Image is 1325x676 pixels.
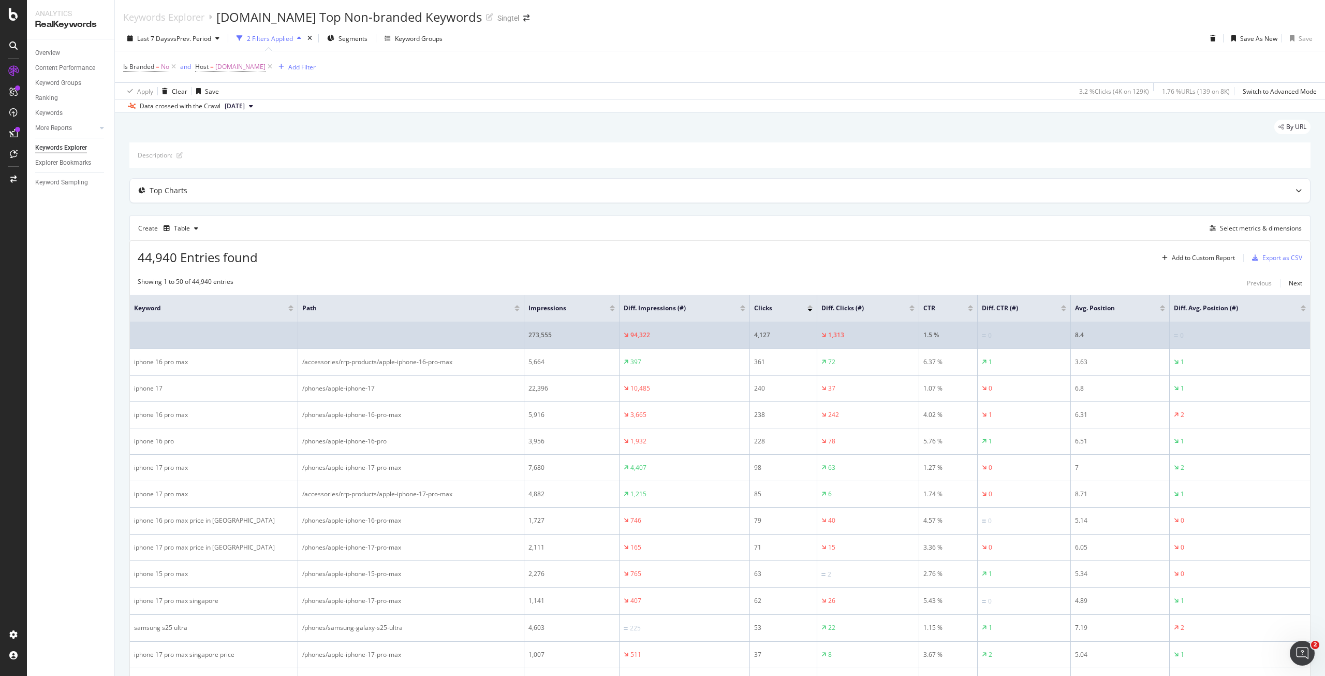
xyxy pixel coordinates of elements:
div: 1,141 [528,596,615,606]
a: Keyword Sampling [35,177,107,188]
div: iphone 16 pro max [134,410,293,420]
button: Next [1289,277,1302,290]
span: 2 [1311,641,1319,649]
img: Equal [624,627,628,630]
div: 0 [988,516,992,526]
div: 37 [754,650,813,659]
div: Singtel [497,13,519,23]
div: RealKeywords [35,19,106,31]
div: 85 [754,490,813,499]
div: 0 [1181,516,1184,525]
button: Add to Custom Report [1158,250,1235,266]
span: Is Branded [123,62,154,71]
button: Table [159,220,202,237]
div: /phones/apple-iphone-17-pro-max [302,543,520,552]
div: Top Charts [150,185,187,196]
span: No [161,60,169,74]
button: Save [1286,30,1313,47]
div: 2 [1181,623,1184,632]
div: 53 [754,623,813,632]
div: iphone 17 pro max price in [GEOGRAPHIC_DATA] [134,543,293,552]
div: iphone 15 pro max [134,569,293,579]
div: iphone 16 pro max [134,357,293,367]
div: Save As New [1240,34,1277,43]
div: Previous [1247,279,1272,287]
div: iphone 16 pro max price in [GEOGRAPHIC_DATA] [134,516,293,525]
img: Equal [982,334,986,337]
div: 2 [828,570,831,579]
div: Keyword Groups [35,78,81,89]
div: 7.19 [1075,623,1165,632]
div: 6.51 [1075,437,1165,446]
span: Keyword [134,304,273,313]
div: Add Filter [288,63,316,71]
div: 72 [828,357,835,367]
div: 6.05 [1075,543,1165,552]
span: Diff. CTR (#) [982,304,1046,313]
div: Table [174,225,190,232]
span: By URL [1286,124,1306,130]
div: 3.36 % [923,543,973,552]
div: 1 [1181,650,1184,659]
div: /accessories/rrp-products/apple-iphone-17-pro-max [302,490,520,499]
div: Showing 1 to 50 of 44,940 entries [138,277,233,290]
div: 79 [754,516,813,525]
div: Keywords Explorer [35,142,87,153]
div: 1,007 [528,650,615,659]
div: Switch to Advanced Mode [1243,87,1317,96]
div: 2 [1181,463,1184,472]
div: 2 Filters Applied [247,34,293,43]
div: 1 [989,437,992,446]
div: Next [1289,279,1302,287]
button: Add Filter [274,61,316,73]
button: Previous [1247,277,1272,290]
button: Export as CSV [1248,250,1302,266]
div: 62 [754,596,813,606]
img: Equal [1174,334,1178,337]
div: iphone 17 pro max [134,463,293,472]
span: Clicks [754,304,792,313]
div: 5,664 [528,357,615,367]
div: samsung s25 ultra [134,623,293,632]
div: 22,396 [528,384,615,393]
div: 4.57 % [923,516,973,525]
div: 2.76 % [923,569,973,579]
div: Content Performance [35,63,95,74]
div: 361 [754,357,813,367]
div: 5.34 [1075,569,1165,579]
div: Keyword Sampling [35,177,88,188]
div: 1.27 % [923,463,973,472]
button: Apply [123,83,153,99]
span: Segments [338,34,367,43]
div: 765 [630,569,641,579]
div: 1 [1181,357,1184,367]
div: arrow-right-arrow-left [523,15,529,22]
div: 37 [828,384,835,393]
div: 8.71 [1075,490,1165,499]
div: 1 [989,410,992,420]
span: [DOMAIN_NAME] [215,60,266,74]
div: 0 [989,543,992,552]
div: 6.8 [1075,384,1165,393]
div: 5.14 [1075,516,1165,525]
a: Keywords [35,108,107,119]
div: 0 [1181,569,1184,579]
div: 1 [1181,437,1184,446]
div: 7 [1075,463,1165,472]
div: Save [205,87,219,96]
div: 1 [1181,384,1184,393]
div: 3,665 [630,410,646,420]
div: Select metrics & dimensions [1220,224,1302,233]
div: 0 [989,384,992,393]
div: Explorer Bookmarks [35,157,91,168]
div: Save [1299,34,1313,43]
div: 94,322 [630,330,650,340]
div: /phones/apple-iphone-17-pro-max [302,463,520,472]
span: Diff. Clicks (#) [821,304,894,313]
div: 7,680 [528,463,615,472]
div: 1.07 % [923,384,973,393]
div: 3,956 [528,437,615,446]
div: 1.74 % [923,490,973,499]
div: 0 [988,597,992,606]
div: Apply [137,87,153,96]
